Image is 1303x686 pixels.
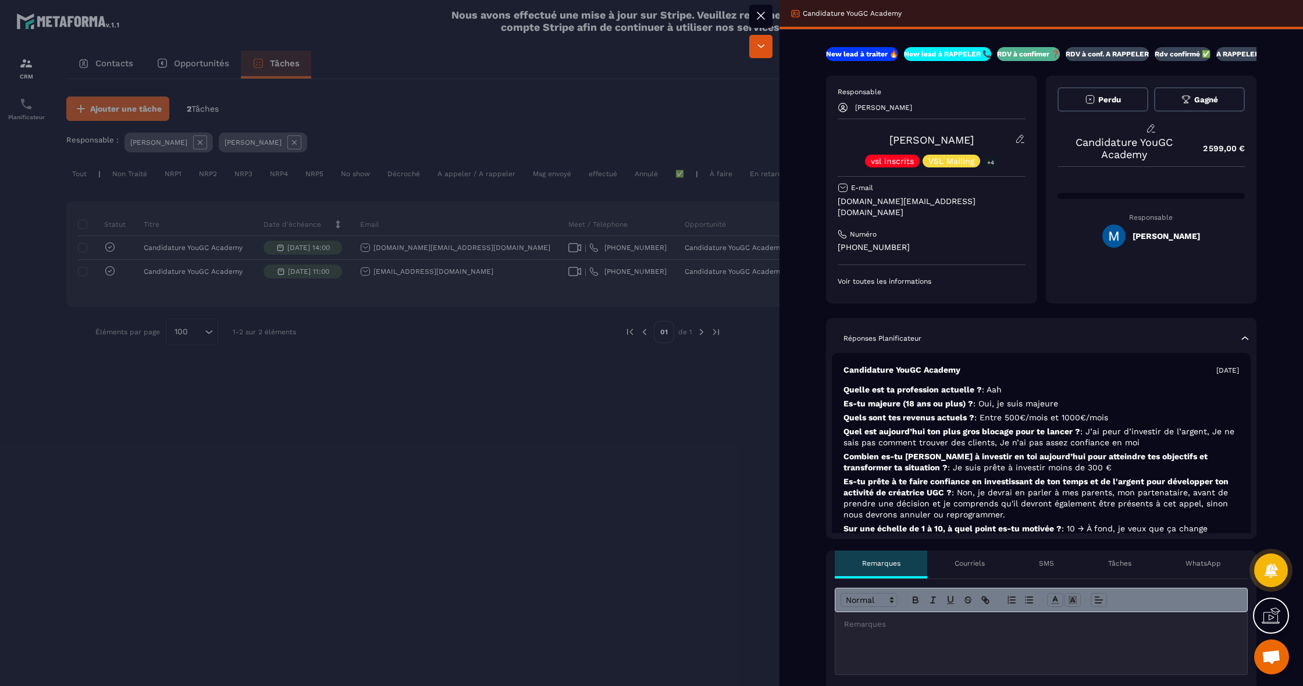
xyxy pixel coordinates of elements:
p: New lead à traiter 🔥 [826,49,898,59]
span: : Oui, je suis majeure [973,399,1058,408]
p: Quel est aujourd’hui ton plus gros blocage pour te lancer ? [843,426,1239,448]
p: vsl inscrits [871,157,914,165]
p: RDV à confimer ❓ [997,49,1060,59]
p: VSL Mailing [928,157,974,165]
p: Quels sont tes revenus actuels ? [843,412,1239,423]
button: Perdu [1058,87,1148,112]
p: Candidature YouGC Academy [803,9,902,18]
p: Responsable [1058,213,1245,221]
span: : Aah [982,385,1002,394]
span: Gagné [1194,95,1218,104]
p: [DOMAIN_NAME][EMAIL_ADDRESS][DOMAIN_NAME] [838,196,1026,218]
span: : Non, je devrai en parler à mes parents, mon partenataire, avant de prendre une décision et je c... [843,488,1228,519]
p: +4 [983,156,998,169]
p: SMS [1039,559,1054,568]
p: RDV à conf. A RAPPELER [1066,49,1149,59]
p: Courriels [955,559,985,568]
p: Remarques [862,559,900,568]
p: [DATE] [1216,366,1239,375]
p: New lead à RAPPELER 📞 [904,49,991,59]
p: Numéro [850,230,877,239]
p: Sur une échelle de 1 à 10, à quel point es-tu motivée ? [843,523,1239,545]
p: Candidature YouGC Academy [843,365,960,376]
span: : Je suis prête à investir moins de 300 € [948,463,1112,472]
p: Responsable [838,87,1026,97]
p: Candidature YouGC Academy [1058,136,1192,160]
p: [PERSON_NAME] [855,103,912,112]
a: [PERSON_NAME] [889,134,974,146]
p: WhatsApp [1185,559,1221,568]
button: Gagné [1154,87,1245,112]
p: Es-tu majeure (18 ans ou plus) ? [843,398,1239,409]
a: Ouvrir le chat [1254,639,1289,674]
p: Rdv confirmé ✅ [1155,49,1211,59]
p: Réponses Planificateur [843,334,921,343]
p: Es-tu prête à te faire confiance en investissant de ton temps et de l'argent pour développer ton ... [843,476,1239,520]
span: : Entre 500€/mois et 1000€/mois [974,413,1108,422]
p: [PHONE_NUMBER] [838,242,1026,253]
span: Perdu [1098,95,1121,104]
p: Tâches [1108,559,1131,568]
p: Quelle est ta profession actuelle ? [843,384,1239,395]
p: Voir toutes les informations [838,277,1026,286]
h5: [PERSON_NAME] [1133,231,1200,241]
p: Combien es-tu [PERSON_NAME] à investir en toi aujourd’hui pour atteindre tes objectifs et transfo... [843,451,1239,473]
p: 2 599,00 € [1191,137,1245,160]
p: E-mail [851,183,873,192]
